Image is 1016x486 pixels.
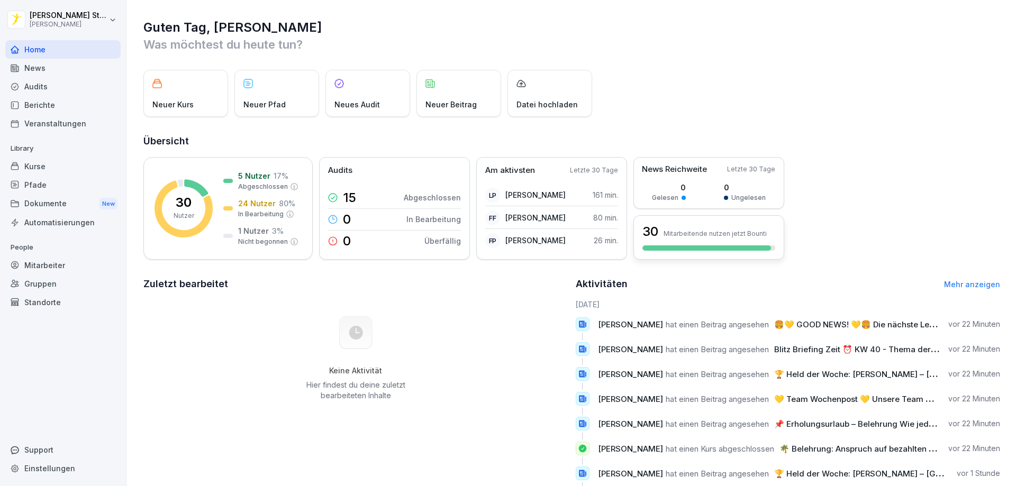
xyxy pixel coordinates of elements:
h2: Zuletzt bearbeitet [143,277,568,291]
p: Abgeschlossen [404,192,461,203]
a: DokumenteNew [5,194,121,214]
span: hat einen Beitrag angesehen [666,419,769,429]
p: 5 Nutzer [238,170,270,181]
p: Letzte 30 Tage [570,166,618,175]
h1: Guten Tag, [PERSON_NAME] [143,19,1000,36]
p: [PERSON_NAME] Stambolov [30,11,107,20]
p: Am aktivsten [485,164,535,177]
span: [PERSON_NAME] [598,369,663,379]
a: Automatisierungen [5,213,121,232]
p: vor 22 Minuten [948,344,1000,354]
span: [PERSON_NAME] [598,444,663,454]
a: Berichte [5,96,121,114]
p: [PERSON_NAME] [505,189,566,200]
h6: [DATE] [576,299,1001,310]
p: 17 % [274,170,288,181]
p: In Bearbeitung [238,209,284,219]
span: hat einen Beitrag angesehen [666,469,769,479]
a: Mehr anzeigen [944,280,1000,289]
p: 161 min. [593,189,618,200]
a: Home [5,40,121,59]
h2: Übersicht [143,134,1000,149]
p: Nutzer [174,211,194,221]
div: FP [485,233,500,248]
p: 80 % [279,198,295,209]
p: 24 Nutzer [238,198,276,209]
span: [PERSON_NAME] [598,344,663,354]
p: vor 22 Minuten [948,443,1000,454]
p: Neuer Kurs [152,99,194,110]
div: Support [5,441,121,459]
p: Was möchtest du heute tun? [143,36,1000,53]
p: Neues Audit [334,99,380,110]
span: [PERSON_NAME] [598,419,663,429]
a: Standorte [5,293,121,311]
a: Mitarbeiter [5,256,121,274]
p: 80 min. [593,212,618,223]
p: Nicht begonnen [238,237,288,246]
p: News Reichweite [642,163,707,176]
p: Mitarbeitende nutzen jetzt Bounti [664,230,767,237]
a: Kurse [5,157,121,176]
p: vor 22 Minuten [948,319,1000,329]
span: hat einen Beitrag angesehen [666,344,769,354]
p: Ungelesen [731,193,766,203]
p: 15 [343,191,356,204]
p: Library [5,140,121,157]
span: hat einen Kurs abgeschlossen [666,444,774,454]
span: hat einen Beitrag angesehen [666,319,769,329]
p: vor 22 Minuten [948,369,1000,379]
p: 30 [176,196,192,209]
p: 0 [343,213,351,226]
p: [PERSON_NAME] [30,21,107,28]
p: 3 % [272,225,284,236]
p: Letzte 30 Tage [727,164,775,174]
p: vor 22 Minuten [948,393,1000,404]
p: [PERSON_NAME] [505,235,566,246]
a: Gruppen [5,274,121,293]
p: vor 22 Minuten [948,418,1000,429]
a: Veranstaltungen [5,114,121,133]
p: Neuer Pfad [243,99,286,110]
a: Einstellungen [5,459,121,478]
p: Überfällig [424,235,461,246]
a: Pfade [5,176,121,194]
p: 0 [652,182,686,193]
div: LP [485,188,500,203]
a: News [5,59,121,77]
p: Hier findest du deine zuletzt bearbeiteten Inhalte [302,380,409,401]
p: People [5,239,121,256]
p: Audits [328,164,352,177]
span: [PERSON_NAME] [598,319,663,329]
span: [PERSON_NAME] [598,394,663,404]
p: Abgeschlossen [238,182,288,191]
span: [PERSON_NAME] [598,469,663,479]
h5: Keine Aktivität [302,366,409,375]
p: [PERSON_NAME] [505,212,566,223]
p: In Bearbeitung [406,214,461,225]
a: Audits [5,77,121,96]
div: New [99,198,117,210]
p: 26 min. [594,235,618,246]
h2: Aktivitäten [576,277,628,291]
p: Gelesen [652,193,678,203]
p: vor 1 Stunde [957,468,1000,479]
div: FF [485,210,500,225]
span: hat einen Beitrag angesehen [666,369,769,379]
p: 0 [343,235,351,247]
h3: 30 [642,223,658,241]
div: Dokumente [5,194,121,214]
p: 0 [724,182,766,193]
